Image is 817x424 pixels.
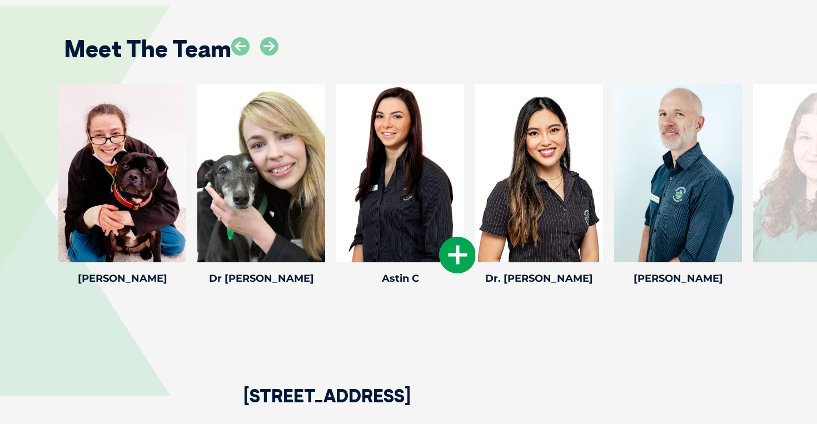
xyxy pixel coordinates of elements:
button: Search [795,51,806,62]
h2: [STREET_ADDRESS] [243,387,411,424]
h2: Meet The Team [64,37,231,61]
h4: [PERSON_NAME] [58,273,186,283]
h4: Astin C [336,273,464,283]
h4: Dr. [PERSON_NAME] [475,273,603,283]
h4: Dr [PERSON_NAME] [197,273,325,283]
h4: [PERSON_NAME] [614,273,742,283]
